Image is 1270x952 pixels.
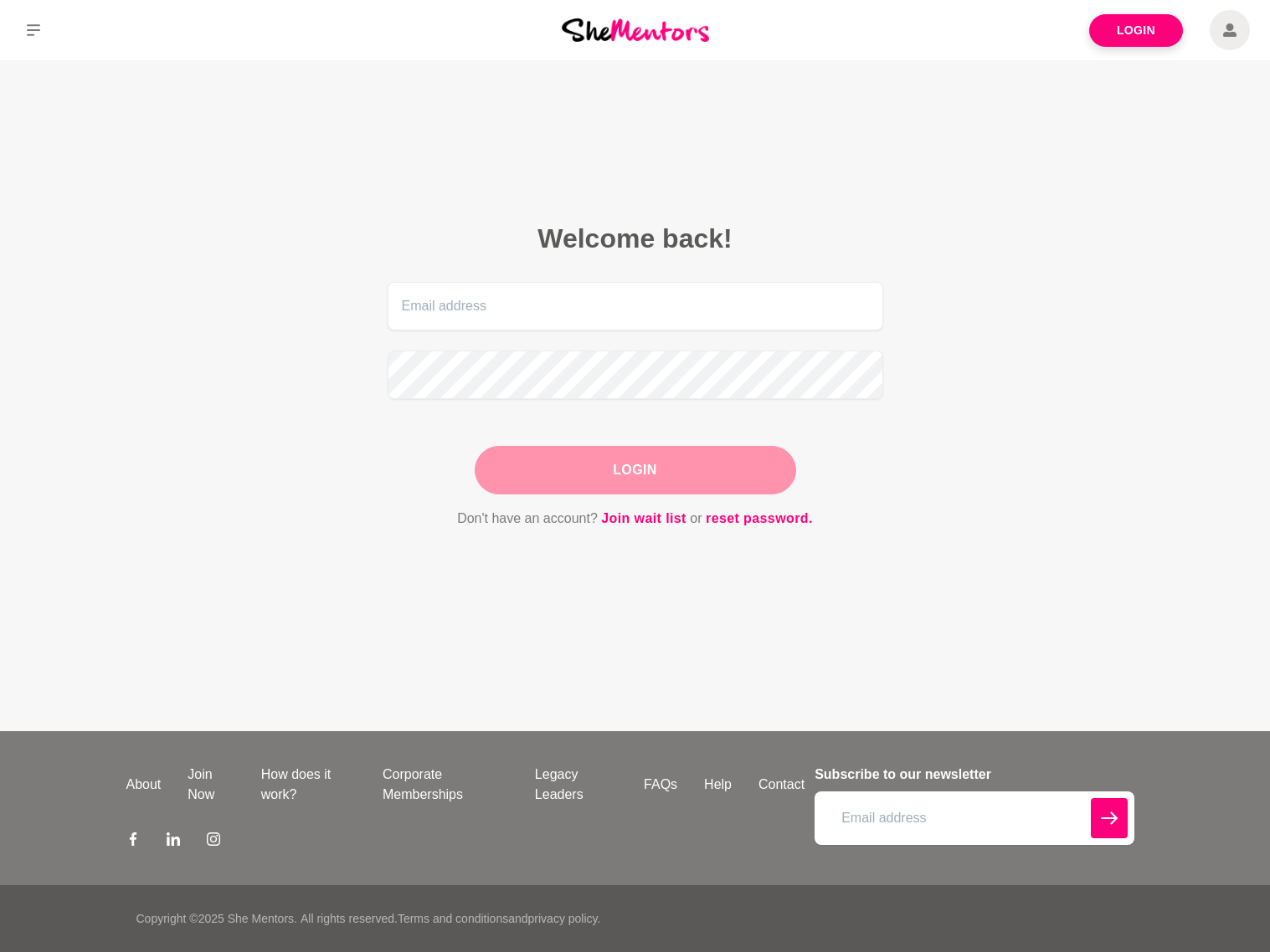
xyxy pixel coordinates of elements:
[207,832,220,852] a: Instagram
[815,765,1134,785] h4: Subscribe to our newsletter
[691,775,745,795] a: Help
[706,508,813,530] a: reset password.
[562,18,709,41] img: She Mentors Logo
[301,910,600,928] p: All rights reserved. and .
[522,765,630,805] a: Legacy Leaders
[174,765,247,805] a: Join Now
[369,765,522,805] a: Corporate Memberships
[630,775,691,795] a: FAQs
[398,912,508,925] a: Terms and conditions
[113,775,175,795] a: About
[167,832,180,852] a: LinkedIn
[388,222,883,255] h2: Welcome back!
[136,910,297,928] p: Copyright © 2025 She Mentors .
[815,791,1134,845] input: Email address
[388,508,883,530] p: Don't have an account? or
[601,508,686,530] a: Join wait list
[126,832,140,852] a: Facebook
[528,912,598,925] a: privacy policy
[388,282,883,330] input: Email address
[1089,14,1183,47] a: Login
[745,775,818,795] a: Contact
[248,765,369,805] a: How does it work?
